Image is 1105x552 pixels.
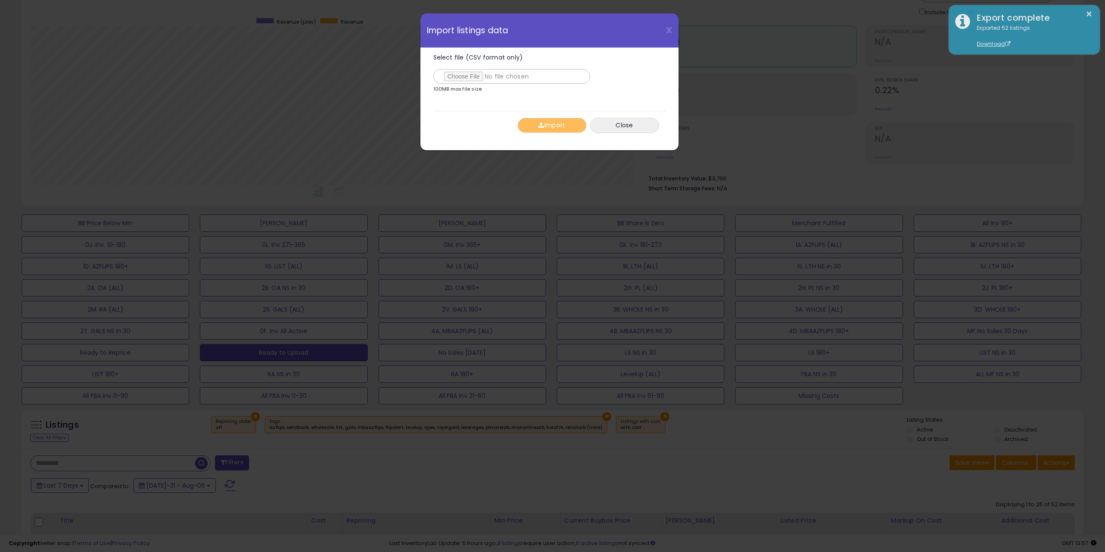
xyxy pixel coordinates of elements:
div: Export complete [970,12,1093,24]
span: Import listings data [427,26,508,35]
span: Select file (CSV format only) [433,53,523,62]
button: × [1086,9,1092,19]
button: Import [518,118,587,133]
div: Exported 52 listings. [970,24,1093,48]
span: X [666,24,672,36]
button: Close [590,118,659,133]
a: Download [977,40,1010,47]
p: 100MB max file size [433,87,482,91]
